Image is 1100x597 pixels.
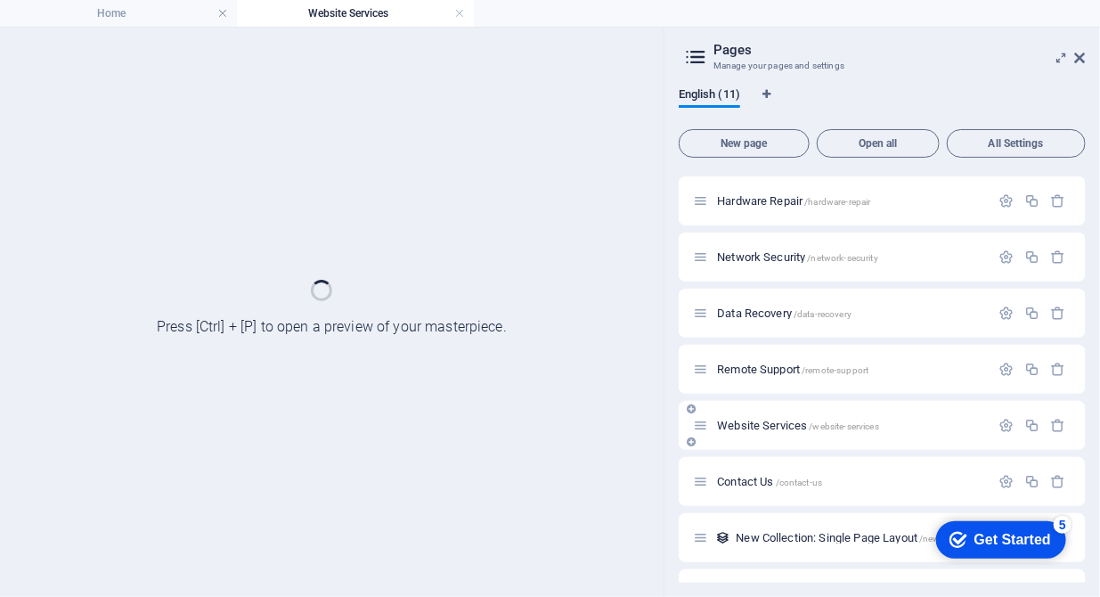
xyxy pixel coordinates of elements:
[237,4,474,23] h4: Website Services
[809,421,878,431] span: /website-services
[712,420,990,431] div: Website Services/website-services
[736,531,1002,544] span: Click to open page
[955,138,1078,149] span: All Settings
[998,193,1014,209] div: Settings
[1024,474,1039,489] div: Duplicate
[794,309,851,319] span: /data-recovery
[717,250,878,264] span: Click to open page
[712,476,990,487] div: Contact Us/contact-us
[717,363,868,376] span: Click to open page
[807,253,877,263] span: /network-security
[712,307,990,319] div: Data Recovery/data-recovery
[1024,193,1039,209] div: Duplicate
[717,194,870,208] span: Click to open page
[1051,193,1066,209] div: Remove
[679,129,810,158] button: New page
[998,362,1014,377] div: Settings
[802,365,868,375] span: /remote-support
[712,364,990,375] div: Remote Support/remote-support
[715,530,730,545] div: This layout is used as a template for all items (e.g. a blog post) of this collection. The conten...
[998,306,1014,321] div: Settings
[998,249,1014,265] div: Settings
[1051,249,1066,265] div: Remove
[713,58,1050,74] h3: Manage your pages and settings
[730,532,1015,544] div: New Collection: Single Page Layout/new-collection-item
[998,418,1014,433] div: Settings
[717,419,879,432] span: Website Services
[947,129,1086,158] button: All Settings
[1051,306,1066,321] div: Remove
[712,195,990,207] div: Hardware Repair/hardware-repair
[1024,418,1039,433] div: Duplicate
[1024,362,1039,377] div: Duplicate
[679,84,740,109] span: English (11)
[687,138,802,149] span: New page
[717,307,851,320] span: Click to open page
[712,251,990,263] div: Network Security/network-security
[776,478,823,487] span: /contact-us
[1051,362,1066,377] div: Remove
[132,4,150,21] div: 5
[919,534,1002,544] span: /new-collection-item
[1051,418,1066,433] div: Remove
[817,129,940,158] button: Open all
[14,9,144,46] div: Get Started 5 items remaining, 0% complete
[717,475,822,488] span: Click to open page
[1024,306,1039,321] div: Duplicate
[1024,249,1039,265] div: Duplicate
[53,20,129,36] div: Get Started
[825,138,932,149] span: Open all
[1051,474,1066,489] div: Remove
[679,88,1086,122] div: Language Tabs
[713,42,1086,58] h2: Pages
[998,474,1014,489] div: Settings
[804,197,870,207] span: /hardware-repair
